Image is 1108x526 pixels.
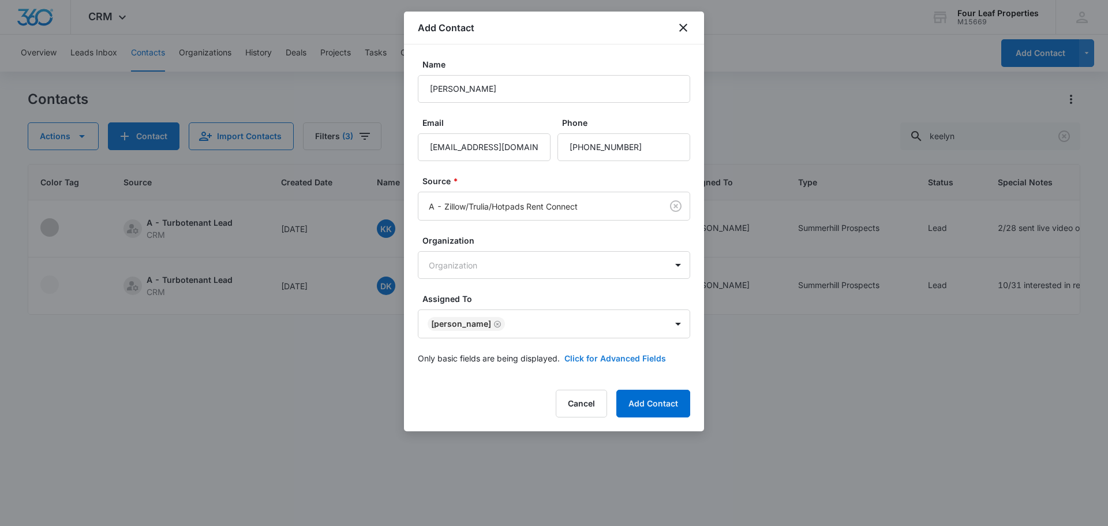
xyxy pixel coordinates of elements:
[422,234,695,247] label: Organization
[422,175,695,187] label: Source
[418,75,690,103] input: Name
[564,352,666,364] button: Click for Advanced Fields
[676,21,690,35] button: close
[422,117,555,129] label: Email
[616,390,690,417] button: Add Contact
[562,117,695,129] label: Phone
[422,293,695,305] label: Assigned To
[418,21,474,35] h1: Add Contact
[491,320,501,328] div: Remove Adam Schoenborn
[556,390,607,417] button: Cancel
[418,352,560,364] p: Only basic fields are being displayed.
[418,133,551,161] input: Email
[422,58,695,70] label: Name
[431,320,491,328] div: [PERSON_NAME]
[667,197,685,215] button: Clear
[557,133,690,161] input: Phone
